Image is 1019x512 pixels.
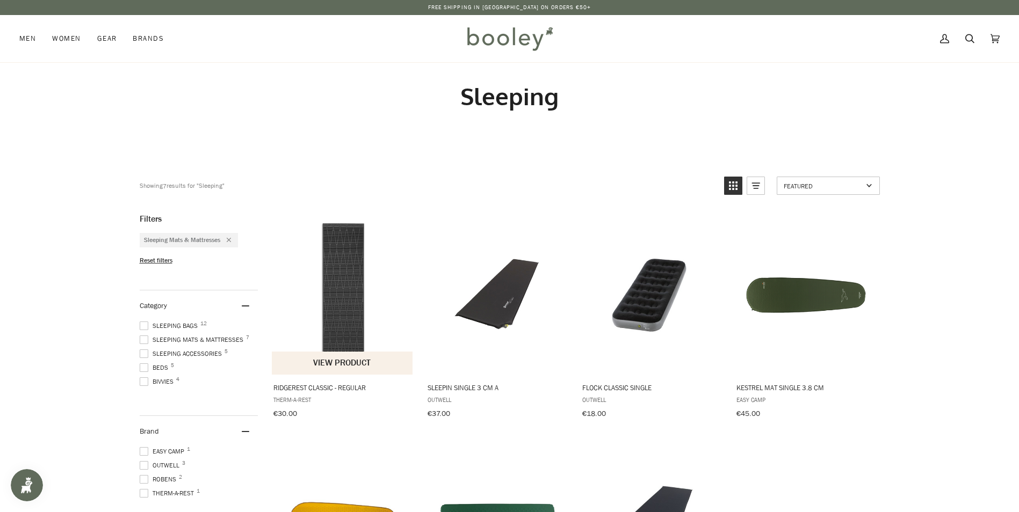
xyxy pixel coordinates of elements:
[582,395,721,404] span: Outwell
[426,214,568,422] a: Sleepin Single 3 cm A
[140,82,880,111] h1: Sleeping
[140,363,171,372] span: Beds
[724,177,742,195] a: View grid mode
[581,214,723,422] a: Flock Classic Single
[272,214,414,422] a: RidgeRest Classic - Regular
[52,33,81,44] span: Women
[736,395,876,404] span: Easy Camp
[428,3,591,12] p: Free Shipping in [GEOGRAPHIC_DATA] on Orders €50+
[133,33,164,44] span: Brands
[89,15,125,62] a: Gear
[581,223,723,365] img: Outwell Flock Classic Single - Booley Galway
[582,408,606,419] span: €18.00
[273,395,413,404] span: Therm-a-Rest
[140,460,183,470] span: Outwell
[736,383,876,392] span: Kestrel Mat Single 3.8 cm
[19,33,36,44] span: Men
[176,377,179,382] span: 4
[140,474,179,484] span: Robens
[144,236,220,245] span: Sleeping Mats & Mattresses
[140,256,258,265] li: Reset filters
[220,236,231,245] div: Remove filter: Sleeping Mats & Mattresses
[428,408,450,419] span: €37.00
[246,335,249,340] span: 7
[462,23,557,54] img: Booley
[44,15,89,62] a: Women
[140,426,159,436] span: Brand
[140,377,177,386] span: Bivvies
[140,214,162,224] span: Filters
[272,352,413,375] button: View product
[140,488,197,498] span: Therm-a-Rest
[225,349,228,354] span: 5
[272,223,414,365] img: RidgeRest Classic Sleeping Pad - Regular Charcoal - Booley Galway
[735,223,877,365] img: Easy Camp Kestrel Mat Single 3.8 cm Green - Booley Galway
[140,447,187,456] span: Easy Camp
[736,408,760,419] span: €45.00
[428,395,567,404] span: Outwell
[140,256,172,265] span: Reset filters
[428,383,567,392] span: Sleepin Single 3 cm A
[171,363,174,368] span: 5
[179,474,182,480] span: 2
[777,177,880,195] a: Sort options
[97,33,117,44] span: Gear
[140,177,225,195] div: Showing results for "Sleeping"
[125,15,172,62] a: Brands
[197,488,200,494] span: 1
[182,460,185,466] span: 3
[735,214,877,422] a: Kestrel Mat Single 3.8 cm
[200,321,207,326] span: 12
[273,383,413,392] span: RidgeRest Classic - Regular
[140,301,167,311] span: Category
[187,447,190,452] span: 1
[11,469,43,501] iframe: Button to open loyalty program pop-up
[140,321,201,331] span: Sleeping Bags
[747,177,765,195] a: View list mode
[140,335,247,345] span: Sleeping Mats & Mattresses
[163,181,167,191] b: 7
[582,383,721,392] span: Flock Classic Single
[273,408,297,419] span: €30.00
[426,223,568,365] img: Outwell Sleepin Single 3cm - Booley Galway
[19,15,44,62] a: Men
[784,181,863,191] span: Featured
[140,349,225,359] span: Sleeping Accessories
